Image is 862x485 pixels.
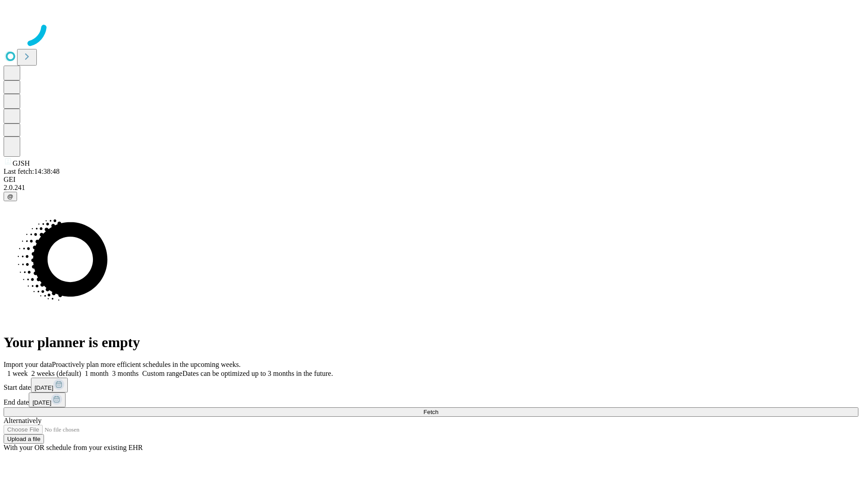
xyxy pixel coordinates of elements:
[4,417,41,424] span: Alternatively
[31,378,68,392] button: [DATE]
[4,407,858,417] button: Fetch
[423,409,438,415] span: Fetch
[52,361,241,368] span: Proactively plan more efficient schedules in the upcoming weeks.
[182,370,333,377] span: Dates can be optimized up to 3 months in the future.
[85,370,109,377] span: 1 month
[4,184,858,192] div: 2.0.241
[4,392,858,407] div: End date
[13,159,30,167] span: GJSH
[112,370,139,377] span: 3 months
[4,168,60,175] span: Last fetch: 14:38:48
[4,444,143,451] span: With your OR schedule from your existing EHR
[7,370,28,377] span: 1 week
[29,392,66,407] button: [DATE]
[4,378,858,392] div: Start date
[32,399,51,406] span: [DATE]
[142,370,182,377] span: Custom range
[4,334,858,351] h1: Your planner is empty
[4,361,52,368] span: Import your data
[4,176,858,184] div: GEI
[31,370,81,377] span: 2 weeks (default)
[7,193,13,200] span: @
[4,434,44,444] button: Upload a file
[35,384,53,391] span: [DATE]
[4,192,17,201] button: @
